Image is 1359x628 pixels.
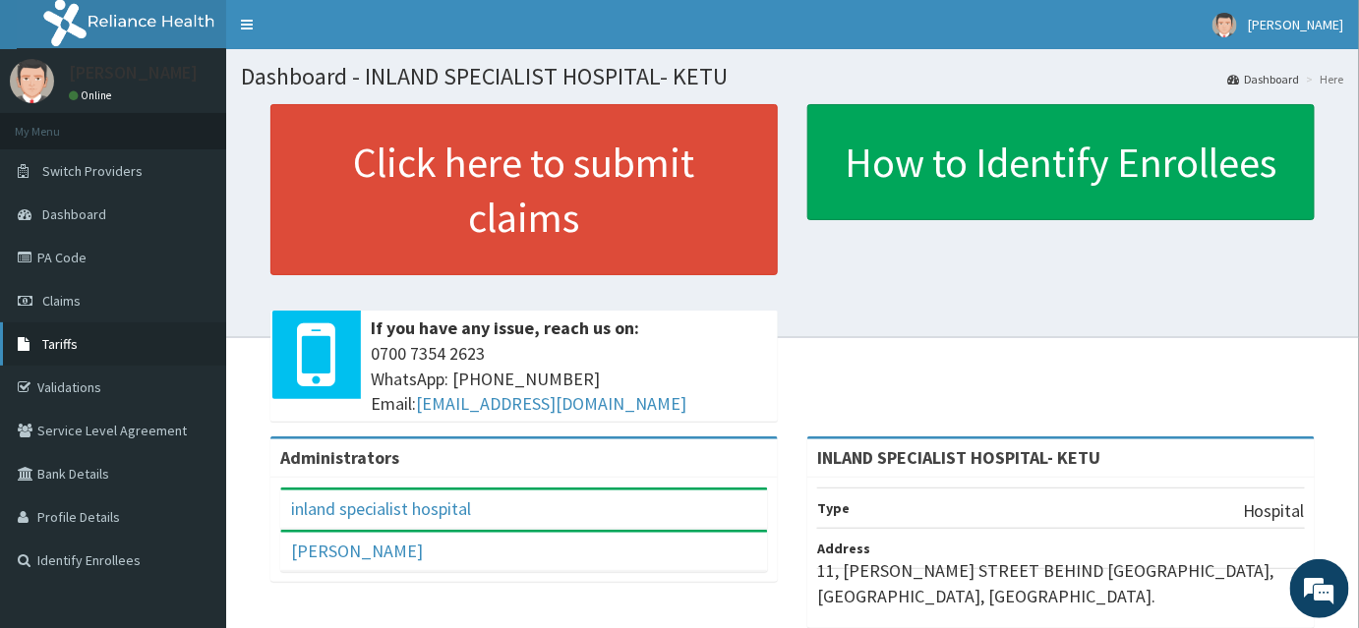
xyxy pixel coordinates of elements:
[817,446,1100,469] strong: INLAND SPECIALIST HOSPITAL- KETU
[42,205,106,223] span: Dashboard
[42,335,78,353] span: Tariffs
[1243,498,1305,524] p: Hospital
[1227,71,1300,87] a: Dashboard
[817,499,850,517] b: Type
[280,446,399,469] b: Administrators
[1249,16,1344,33] span: [PERSON_NAME]
[807,104,1315,220] a: How to Identify Enrollees
[69,64,198,82] p: [PERSON_NAME]
[42,162,143,180] span: Switch Providers
[42,292,81,310] span: Claims
[371,341,768,417] span: 0700 7354 2623 WhatsApp: [PHONE_NUMBER] Email:
[371,316,639,339] b: If you have any issue, reach us on:
[1212,13,1237,37] img: User Image
[270,104,778,275] a: Click here to submit claims
[416,392,686,415] a: [EMAIL_ADDRESS][DOMAIN_NAME]
[1302,71,1344,87] li: Here
[69,88,116,102] a: Online
[291,497,471,520] a: inland specialist hospital
[817,540,870,557] b: Address
[10,59,54,103] img: User Image
[291,540,423,562] a: [PERSON_NAME]
[817,558,1305,608] p: 11, [PERSON_NAME] STREET BEHIND [GEOGRAPHIC_DATA], [GEOGRAPHIC_DATA], [GEOGRAPHIC_DATA].
[241,64,1344,89] h1: Dashboard - INLAND SPECIALIST HOSPITAL- KETU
